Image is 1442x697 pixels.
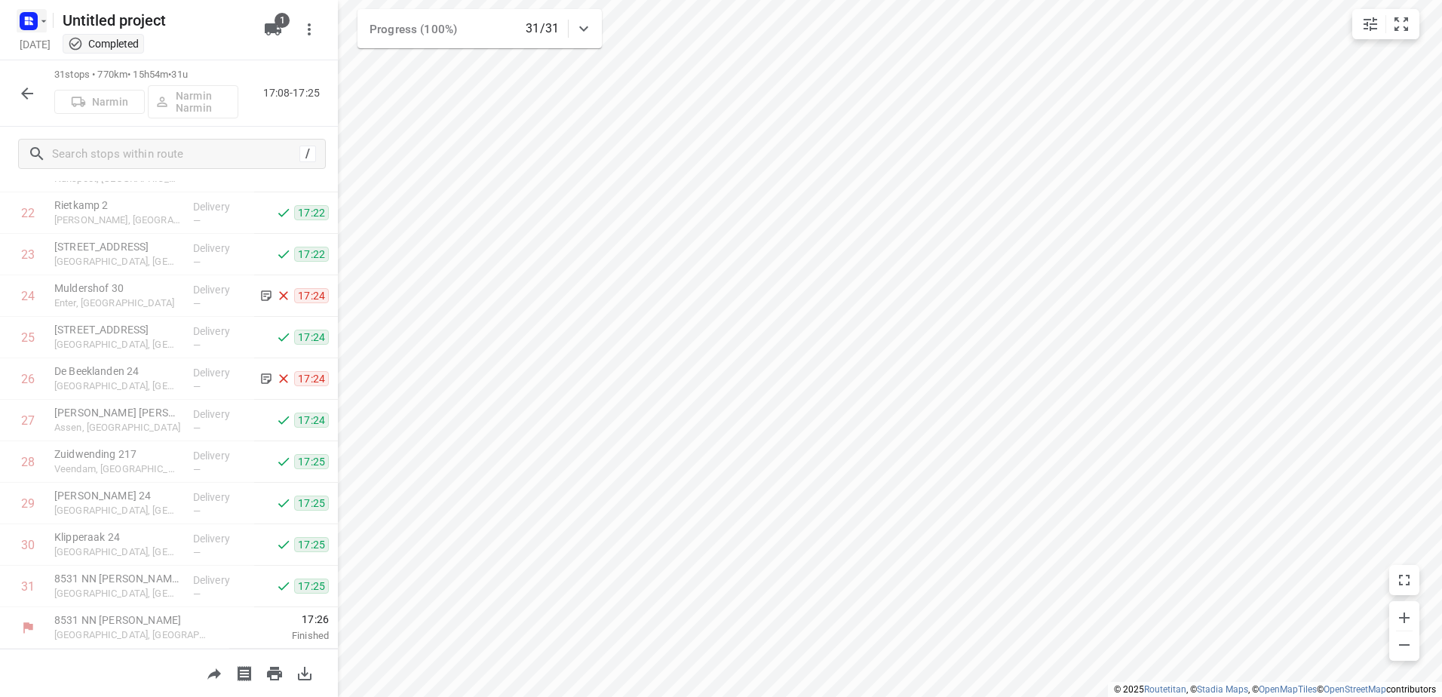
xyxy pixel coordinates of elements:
svg: Done [276,454,291,469]
span: — [193,588,201,600]
svg: Done [276,537,291,552]
p: Muldershof 30 [54,281,181,296]
span: 17:24 [294,330,329,345]
div: small contained button group [1352,9,1419,39]
a: OpenMapTiles [1259,684,1317,695]
button: Fit zoom [1386,9,1416,39]
p: [STREET_ADDRESS] [54,322,181,337]
li: © 2025 , © , © © contributors [1114,684,1436,695]
p: [GEOGRAPHIC_DATA], [GEOGRAPHIC_DATA] [54,628,211,643]
a: OpenStreetMap [1324,684,1386,695]
p: Assen, [GEOGRAPHIC_DATA] [54,420,181,435]
svg: Done [276,247,291,262]
span: — [193,381,201,392]
span: 17:25 [294,537,329,552]
span: Print route [259,665,290,680]
div: 25 [21,330,35,345]
span: 17:22 [294,247,329,262]
span: 17:24 [294,413,329,428]
p: Delivery [193,324,249,339]
div: This project completed. You cannot make any changes to it. [68,36,139,51]
p: [STREET_ADDRESS] [54,239,181,254]
p: [PERSON_NAME] 24 [54,488,181,503]
span: — [193,298,201,309]
span: 17:25 [294,454,329,469]
span: Progress (100%) [370,23,457,36]
span: • [168,69,171,80]
p: [GEOGRAPHIC_DATA], [GEOGRAPHIC_DATA] [54,545,181,560]
span: — [193,256,201,268]
p: Klipperaak 24 [54,530,181,545]
p: [GEOGRAPHIC_DATA], [GEOGRAPHIC_DATA] [54,254,181,269]
p: Zuidwending 217 [54,447,181,462]
span: — [193,422,201,434]
p: Delivery [193,199,249,214]
span: 31u [171,69,187,80]
div: 26 [21,372,35,386]
p: [PERSON_NAME] [PERSON_NAME] 38 [54,405,181,420]
p: 17:08-17:25 [263,85,326,101]
p: Delivery [193,282,249,297]
div: 24 [21,289,35,303]
span: Download route [290,665,320,680]
span: 17:24 [294,371,329,386]
p: [PERSON_NAME], [GEOGRAPHIC_DATA] [54,213,181,228]
p: [GEOGRAPHIC_DATA], [GEOGRAPHIC_DATA] [54,503,181,518]
span: — [193,464,201,475]
div: 27 [21,413,35,428]
div: 30 [21,538,35,552]
svg: Done [276,330,291,345]
span: — [193,215,201,226]
p: 31/31 [526,20,559,38]
span: 17:22 [294,205,329,220]
a: Stadia Maps [1197,684,1248,695]
p: 8531 NN [PERSON_NAME] [54,613,211,628]
p: [GEOGRAPHIC_DATA], [GEOGRAPHIC_DATA] [54,337,181,352]
p: 8531 NN [PERSON_NAME] [54,571,181,586]
div: 28 [21,455,35,469]
svg: Done [276,413,291,428]
input: Search stops within route [52,143,299,166]
span: 1 [275,13,290,28]
svg: Done [276,205,291,220]
svg: Skipped [276,371,291,386]
p: Delivery [193,407,249,422]
button: 1 [258,14,288,45]
p: Delivery [193,448,249,463]
div: / [299,146,316,162]
span: 17:24 [294,288,329,303]
p: Delivery [193,573,249,588]
svg: Done [276,579,291,594]
svg: Done [276,496,291,511]
span: 17:25 [294,579,329,594]
div: 23 [21,247,35,262]
div: Progress (100%)31/31 [357,9,602,48]
p: Delivery [193,490,249,505]
span: 17:25 [294,496,329,511]
p: [GEOGRAPHIC_DATA], [GEOGRAPHIC_DATA] [54,586,181,601]
p: Rietkamp 2 [54,198,181,213]
span: — [193,339,201,351]
p: Veendam, [GEOGRAPHIC_DATA] [54,462,181,477]
p: [GEOGRAPHIC_DATA], [GEOGRAPHIC_DATA] [54,379,181,394]
span: 17:26 [229,612,329,627]
span: — [193,505,201,517]
svg: Skipped [276,288,291,303]
p: Delivery [193,365,249,380]
p: De Beeklanden 24 [54,364,181,379]
a: Routetitan [1144,684,1186,695]
p: Delivery [193,241,249,256]
p: Finished [229,628,329,643]
div: 31 [21,579,35,594]
div: 29 [21,496,35,511]
p: Enter, [GEOGRAPHIC_DATA] [54,296,181,311]
p: Delivery [193,531,249,546]
span: Share route [199,665,229,680]
button: Map settings [1355,9,1385,39]
p: 31 stops • 770km • 15h54m [54,68,238,82]
div: 22 [21,206,35,220]
span: Print shipping labels [229,665,259,680]
span: — [193,547,201,558]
